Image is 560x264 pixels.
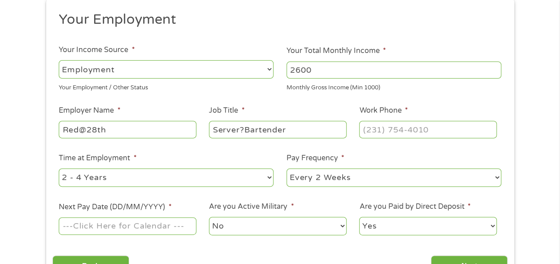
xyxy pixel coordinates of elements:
label: Work Phone [359,106,408,115]
label: Pay Frequency [287,154,344,163]
div: Your Employment / Other Status [59,80,273,92]
label: Job Title [209,106,244,115]
label: Time at Employment [59,154,136,163]
div: Monthly Gross Income (Min 1000) [287,80,501,92]
label: Are you Paid by Direct Deposit [359,202,470,211]
input: Cashier [209,121,346,138]
label: Your Total Monthly Income [287,46,386,56]
input: Walmart [59,121,196,138]
label: Are you Active Military [209,202,294,211]
label: Employer Name [59,106,120,115]
h2: Your Employment [59,11,495,29]
input: 1800 [287,62,501,79]
label: Next Pay Date (DD/MM/YYYY) [59,202,171,212]
input: (231) 754-4010 [359,121,496,138]
input: ---Click Here for Calendar --- [59,217,196,234]
label: Your Income Source [59,45,135,55]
